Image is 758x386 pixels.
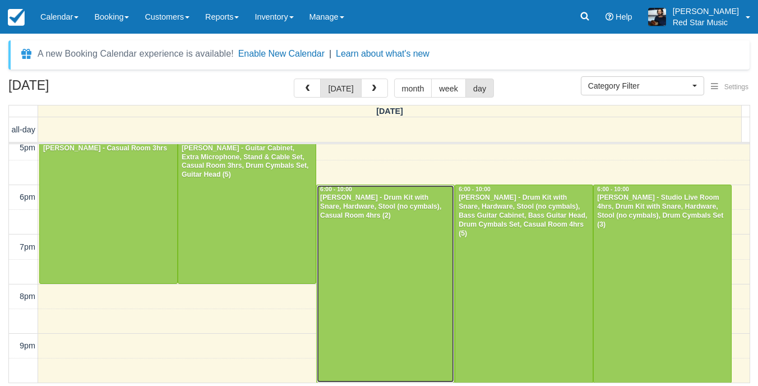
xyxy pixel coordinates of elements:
[376,107,403,116] span: [DATE]
[39,135,178,284] a: [PERSON_NAME] - Casual Room 3hrs
[597,186,629,192] span: 6:00 - 10:00
[320,79,361,98] button: [DATE]
[597,194,728,229] div: [PERSON_NAME] - Studio Live Room 4hrs, Drum Kit with Snare, Hardware, Stool (no cymbals), Drum Cy...
[43,144,174,153] div: [PERSON_NAME] - Casual Room 3hrs
[316,185,455,383] a: 6:00 - 10:00[PERSON_NAME] - Drum Kit with Snare, Hardware, Stool (no cymbals), Casual Room 4hrs (2)
[8,79,150,99] h2: [DATE]
[20,292,35,301] span: 8pm
[12,125,35,134] span: all-day
[593,185,732,383] a: 6:00 - 10:00[PERSON_NAME] - Studio Live Room 4hrs, Drum Kit with Snare, Hardware, Stool (no cymba...
[648,8,666,26] img: A1
[238,48,325,59] button: Enable New Calendar
[673,6,739,17] p: [PERSON_NAME]
[616,12,632,21] span: Help
[394,79,432,98] button: month
[581,76,704,95] button: Category Filter
[336,49,429,58] a: Learn about what's new
[459,186,491,192] span: 6:00 - 10:00
[704,79,755,95] button: Settings
[465,79,494,98] button: day
[588,80,690,91] span: Category Filter
[320,186,352,192] span: 6:00 - 10:00
[329,49,331,58] span: |
[20,341,35,350] span: 9pm
[20,192,35,201] span: 6pm
[458,194,590,238] div: [PERSON_NAME] - Drum Kit with Snare, Hardware, Stool (no cymbals), Bass Guitar Cabinet, Bass Guit...
[724,83,748,91] span: Settings
[20,143,35,152] span: 5pm
[673,17,739,28] p: Red Star Music
[38,47,234,61] div: A new Booking Calendar experience is available!
[455,185,593,383] a: 6:00 - 10:00[PERSON_NAME] - Drum Kit with Snare, Hardware, Stool (no cymbals), Bass Guitar Cabine...
[606,13,613,21] i: Help
[181,144,313,180] div: [PERSON_NAME] - Guitar Cabinet, Extra Microphone, Stand & Cable Set, Casual Room 3hrs, Drum Cymba...
[178,135,316,284] a: [PERSON_NAME] - Guitar Cabinet, Extra Microphone, Stand & Cable Set, Casual Room 3hrs, Drum Cymba...
[20,242,35,251] span: 7pm
[431,79,466,98] button: week
[8,9,25,26] img: checkfront-main-nav-mini-logo.png
[320,194,451,220] div: [PERSON_NAME] - Drum Kit with Snare, Hardware, Stool (no cymbals), Casual Room 4hrs (2)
